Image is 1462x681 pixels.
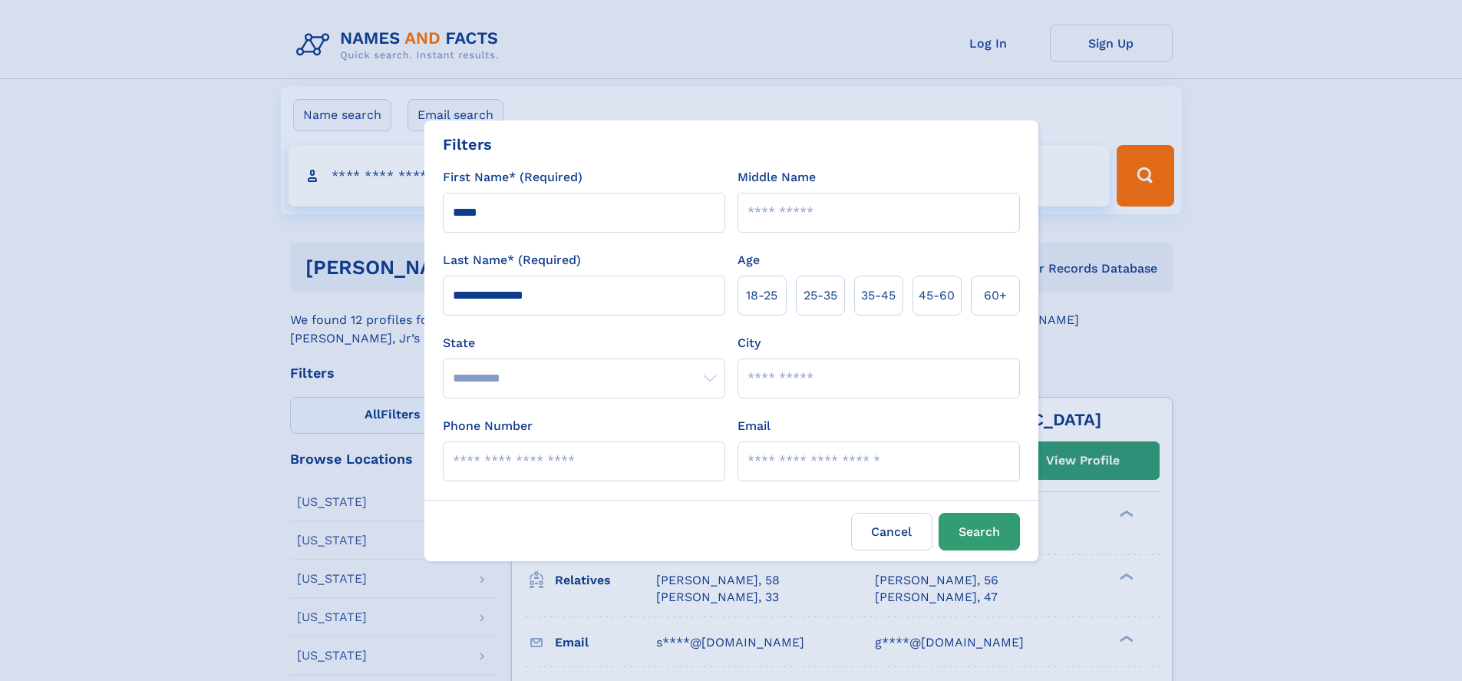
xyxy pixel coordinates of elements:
span: 60+ [984,286,1007,305]
span: 35‑45 [861,286,896,305]
label: Cancel [851,513,932,550]
button: Search [939,513,1020,550]
label: City [738,334,761,352]
label: Phone Number [443,417,533,435]
label: First Name* (Required) [443,168,582,187]
label: Age [738,251,760,269]
label: Email [738,417,771,435]
label: State [443,334,725,352]
span: 25‑35 [804,286,837,305]
label: Middle Name [738,168,816,187]
span: 45‑60 [919,286,955,305]
label: Last Name* (Required) [443,251,581,269]
div: Filters [443,133,492,156]
span: 18‑25 [746,286,777,305]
